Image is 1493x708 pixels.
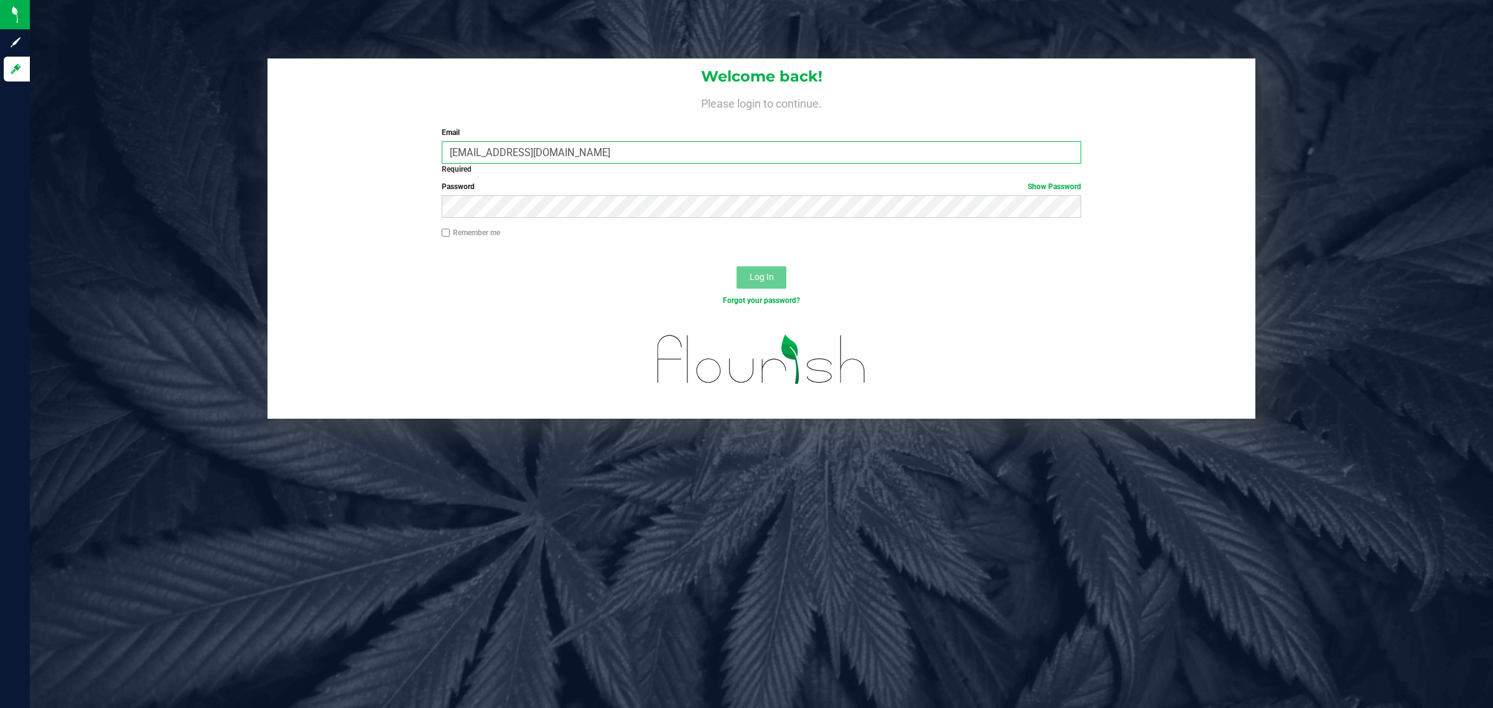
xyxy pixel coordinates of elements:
[442,228,450,237] input: Remember me
[737,266,786,289] button: Log In
[267,68,1255,85] h1: Welcome back!
[442,165,472,174] strong: Required
[1028,182,1081,191] a: Show Password
[442,182,475,191] span: Password
[442,127,1082,138] label: Email
[9,63,22,75] inline-svg: Log in
[267,95,1255,109] h4: Please login to continue.
[750,272,774,282] span: Log In
[9,36,22,49] inline-svg: Sign up
[638,320,885,399] img: flourish_logo.svg
[442,227,500,238] label: Remember me
[723,296,800,305] a: Forgot your password?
